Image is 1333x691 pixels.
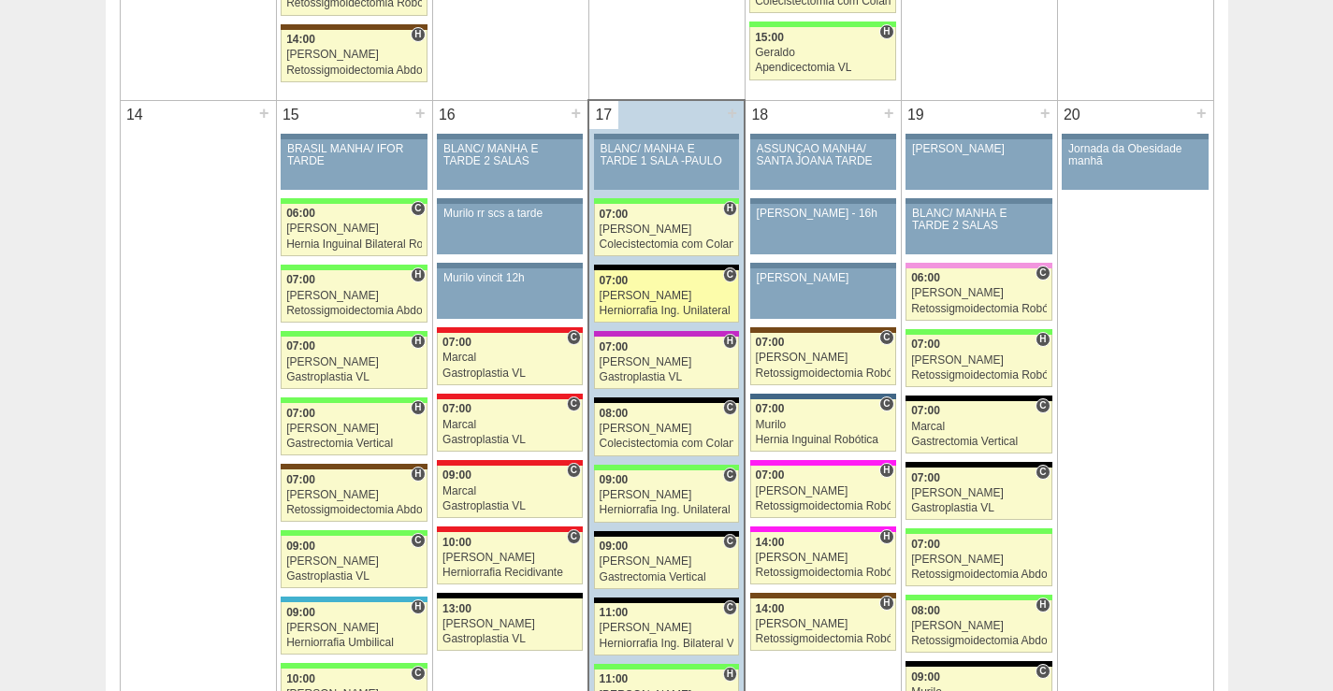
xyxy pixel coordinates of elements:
span: 14:00 [756,536,785,549]
div: [PERSON_NAME] [442,618,577,630]
a: C 07:00 Marcal Gastrectomia Vertical [906,401,1051,453]
div: Key: Santa Joana [750,327,896,333]
span: Hospital [1036,332,1050,347]
span: 13:00 [442,602,471,615]
a: C 11:00 [PERSON_NAME] Herniorrafia Ing. Bilateral VL [594,603,739,655]
div: Key: Blanc [594,397,739,403]
a: 13:00 [PERSON_NAME] Gastroplastia VL [437,598,583,651]
span: 09:00 [911,670,940,684]
span: 10:00 [442,536,471,549]
span: 07:00 [600,208,629,221]
div: [PERSON_NAME] [757,272,890,284]
div: Herniorrafia Ing. Bilateral VL [600,638,734,650]
span: Hospital [879,529,893,544]
span: Consultório [411,666,425,681]
span: Consultório [567,330,581,345]
span: 07:00 [911,338,940,351]
div: [PERSON_NAME] [912,143,1046,155]
div: Key: Blanc [594,265,739,270]
span: Hospital [411,599,425,614]
span: Consultório [411,533,425,548]
div: Murilo [756,419,891,431]
a: H 07:00 [PERSON_NAME] Colecistectomia com Colangiografia VL [594,204,739,256]
div: [PERSON_NAME] [600,622,734,634]
span: 07:00 [442,336,471,349]
div: Marcal [442,485,577,497]
a: H 07:00 [PERSON_NAME] Gastrectomia Vertical [281,403,427,455]
span: 09:00 [286,606,315,619]
span: Consultório [1036,664,1050,679]
div: + [724,101,740,125]
div: Key: Aviso [750,263,896,268]
a: Murilo rr scs a tarde [437,204,583,254]
span: Hospital [1036,597,1050,612]
a: C 07:00 Marcal Gastroplastia VL [437,333,583,385]
span: Consultório [567,396,581,411]
div: Key: Maria Braido [594,331,739,337]
span: Hospital [411,467,425,482]
div: Key: Brasil [281,663,427,669]
span: Hospital [411,27,425,42]
div: Murilo rr scs a tarde [443,208,576,220]
div: Marcal [442,352,577,364]
a: C 09:00 [PERSON_NAME] Herniorrafia Ing. Unilateral VL [594,470,739,523]
div: + [881,101,897,125]
div: Key: Assunção [437,394,583,399]
div: Key: Brasil [906,528,1051,534]
div: Key: Santa Joana [281,24,427,30]
div: Key: Brasil [749,22,895,27]
div: 15 [277,101,306,129]
div: [PERSON_NAME] [911,554,1047,566]
div: Retossigmoidectomia Abdominal VL [286,65,422,77]
div: Key: São Luiz - Jabaquara [750,394,896,399]
a: H 09:00 [PERSON_NAME] Herniorrafia Umbilical [281,602,427,655]
div: Gastroplastia VL [442,633,577,645]
div: Key: Brasil [281,397,427,403]
div: [PERSON_NAME] [286,49,422,61]
span: 07:00 [756,468,785,482]
div: [PERSON_NAME] [756,485,891,497]
div: Key: Brasil [906,595,1051,600]
a: H 07:00 [PERSON_NAME] Retossigmoidectomia Abdominal VL [281,270,427,323]
div: Key: Blanc [594,597,739,603]
span: 14:00 [756,602,785,615]
a: C 06:00 [PERSON_NAME] Retossigmoidectomia Robótica [906,268,1051,321]
div: Key: Neomater [281,597,427,602]
a: C 06:00 [PERSON_NAME] Hernia Inguinal Bilateral Robótica [281,204,427,256]
div: + [568,101,584,125]
span: 07:00 [600,274,629,287]
div: Colecistectomia com Colangiografia VL [600,238,734,251]
div: [PERSON_NAME] [911,620,1047,632]
a: C 09:00 [PERSON_NAME] Gastroplastia VL [281,536,427,588]
div: BRASIL MANHÃ/ IFOR TARDE [287,143,421,167]
div: + [1194,101,1210,125]
div: [PERSON_NAME] [286,622,422,634]
a: ASSUNÇÃO MANHÃ/ SANTA JOANA TARDE [750,139,896,190]
a: BLANC/ MANHÃ E TARDE 2 SALAS [906,204,1051,254]
div: Key: Brasil [281,265,427,270]
div: Key: Santa Joana [750,593,896,598]
a: H 14:00 [PERSON_NAME] Retossigmoidectomia Robótica [750,532,896,584]
div: Retossigmoidectomia Abdominal VL [286,305,422,317]
span: Consultório [879,330,893,345]
div: Key: Aviso [437,134,583,139]
span: 11:00 [600,606,629,619]
span: 06:00 [286,207,315,220]
div: 16 [433,101,462,129]
a: C 07:00 [PERSON_NAME] Gastroplastia VL [906,468,1051,520]
span: 09:00 [600,473,629,486]
div: Key: Brasil [281,530,427,536]
div: Key: Brasil [594,198,739,204]
div: Gastroplastia VL [442,434,577,446]
a: C 09:00 [PERSON_NAME] Gastrectomia Vertical [594,537,739,589]
div: Key: Aviso [437,263,583,268]
div: [PERSON_NAME] [911,287,1047,299]
span: 14:00 [286,33,315,46]
div: Retossigmoidectomia Robótica [756,500,891,512]
span: 15:00 [755,31,784,44]
div: Hernia Inguinal Robótica [756,434,891,446]
div: Key: Aviso [281,134,427,139]
a: H 07:00 [PERSON_NAME] Retossigmoidectomia Abdominal VL [281,469,427,522]
div: Key: Assunção [437,327,583,333]
div: Key: Brasil [594,465,739,470]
